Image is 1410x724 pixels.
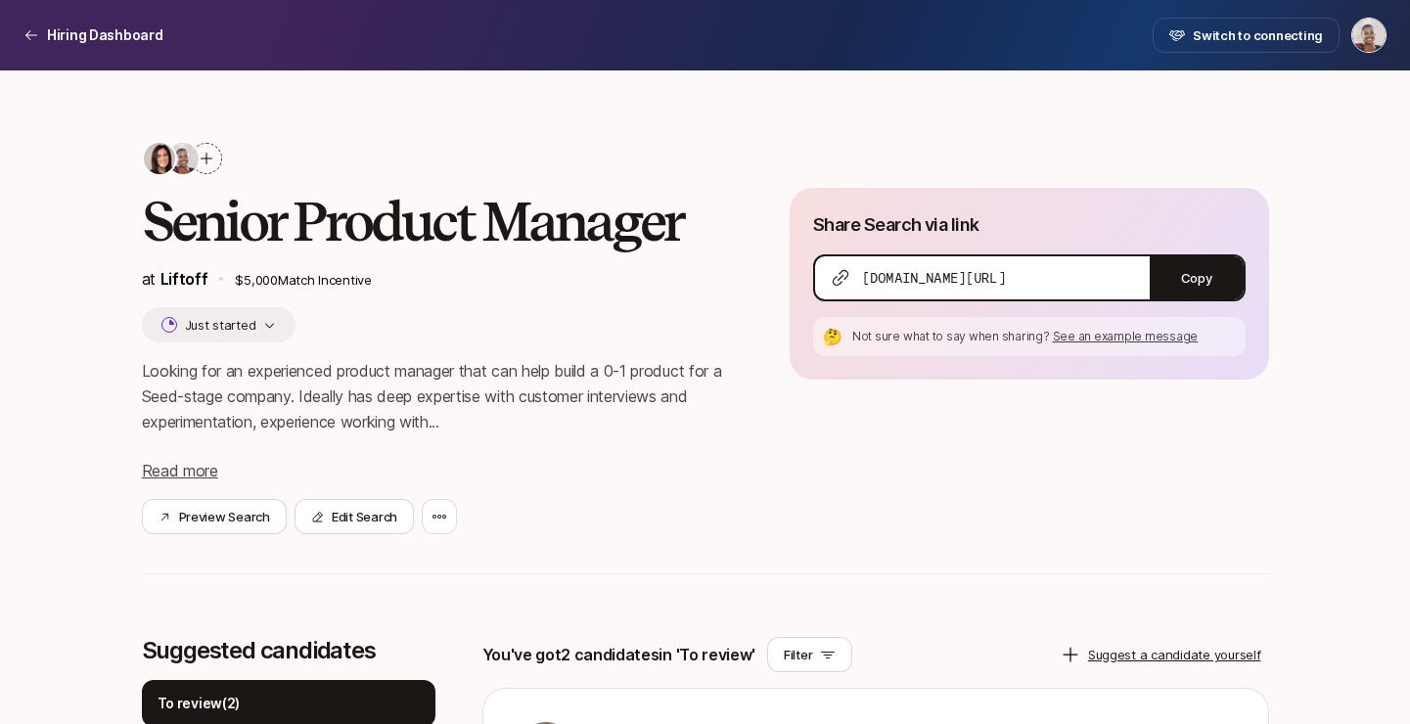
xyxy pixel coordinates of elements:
span: [DOMAIN_NAME][URL] [862,268,1006,288]
p: Suggest a candidate yourself [1088,645,1261,664]
div: 🤔 [821,325,844,348]
h2: Senior Product Manager [142,192,727,250]
span: Read more [142,461,218,480]
p: You've got 2 candidates in 'To review' [482,642,756,667]
button: Switch to connecting [1153,18,1340,53]
p: Hiring Dashboard [47,23,163,47]
span: Liftoff [160,269,208,289]
span: Switch to connecting [1193,25,1323,45]
p: at [142,266,208,292]
p: To review ( 2 ) [158,692,241,715]
button: Filter [767,637,852,672]
button: Edit Search [295,499,414,534]
img: 71d7b91d_d7cb_43b4_a7ea_a9b2f2cc6e03.jpg [144,143,175,174]
button: Janelle Bradley [1351,18,1387,53]
p: $5,000 Match Incentive [235,270,727,290]
span: See an example message [1053,329,1199,343]
button: Preview Search [142,499,287,534]
button: Just started [142,307,296,342]
p: Looking for an experienced product manager that can help build a 0-1 product for a Seed-stage com... [142,358,727,434]
img: dbb69939_042d_44fe_bb10_75f74df84f7f.jpg [167,143,199,174]
p: Suggested candidates [142,637,435,664]
button: Copy [1150,256,1244,299]
p: Not sure what to say when sharing? [852,328,1238,345]
p: Share Search via link [813,211,979,239]
img: Janelle Bradley [1352,19,1386,52]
